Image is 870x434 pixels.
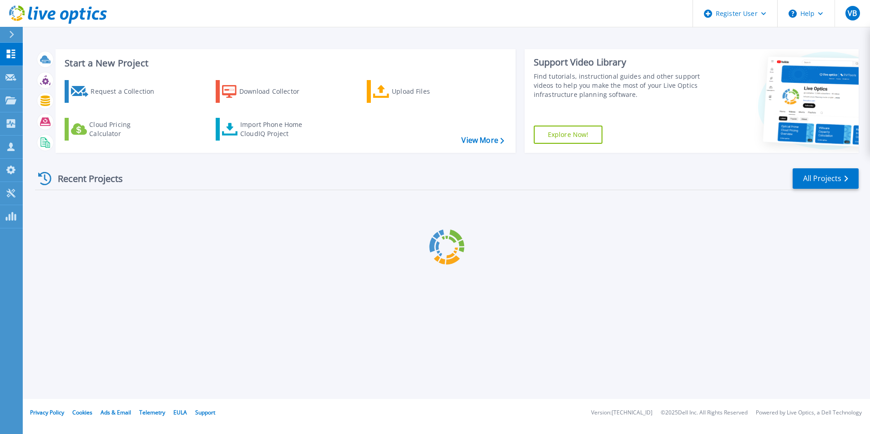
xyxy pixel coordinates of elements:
a: Cookies [72,409,92,416]
div: Upload Files [392,82,465,101]
h3: Start a New Project [65,58,504,68]
li: Powered by Live Optics, a Dell Technology [756,410,862,416]
a: All Projects [793,168,859,189]
div: Import Phone Home CloudIQ Project [240,120,311,138]
a: Telemetry [139,409,165,416]
a: Support [195,409,215,416]
span: VB [848,10,857,17]
li: Version: [TECHNICAL_ID] [591,410,652,416]
a: Request a Collection [65,80,166,103]
div: Request a Collection [91,82,163,101]
a: Upload Files [367,80,468,103]
div: Recent Projects [35,167,135,190]
div: Cloud Pricing Calculator [89,120,162,138]
a: Privacy Policy [30,409,64,416]
a: Download Collector [216,80,317,103]
li: © 2025 Dell Inc. All Rights Reserved [661,410,748,416]
a: View More [461,136,504,145]
a: Cloud Pricing Calculator [65,118,166,141]
div: Find tutorials, instructional guides and other support videos to help you make the most of your L... [534,72,704,99]
div: Support Video Library [534,56,704,68]
a: Ads & Email [101,409,131,416]
a: Explore Now! [534,126,603,144]
div: Download Collector [239,82,312,101]
a: EULA [173,409,187,416]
